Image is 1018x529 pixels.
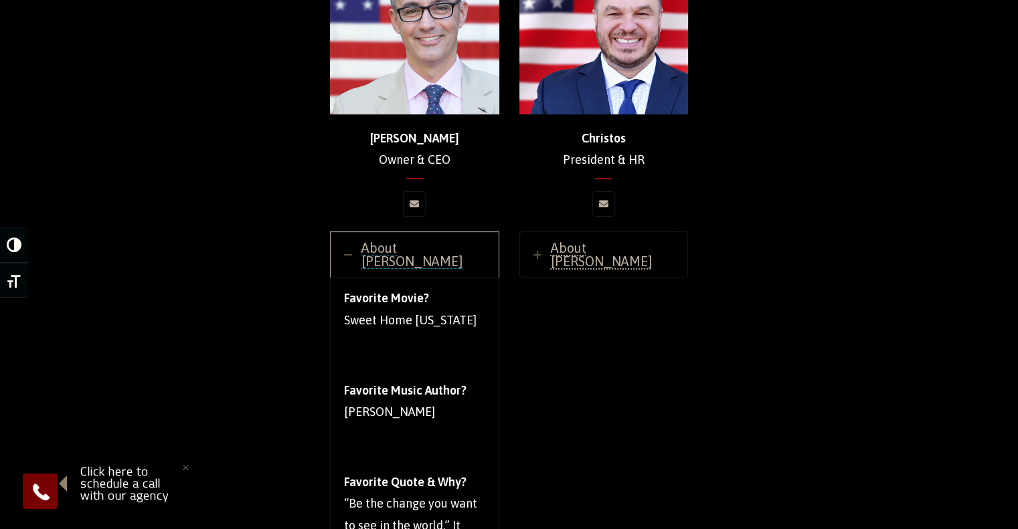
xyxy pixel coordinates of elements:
strong: Favorite Quote & Why? [344,475,466,489]
p: Sweet Home [US_STATE] [344,288,485,331]
p: Owner & CEO [330,128,499,171]
p: Click here to schedule a call with our agency [70,464,191,506]
a: About [PERSON_NAME] [331,232,499,278]
a: About [PERSON_NAME] [520,232,688,278]
img: Phone icon [30,481,52,502]
strong: Christos [582,131,626,145]
p: [PERSON_NAME] [344,380,485,423]
strong: [PERSON_NAME] [370,131,459,145]
p: President & HR [519,128,689,171]
strong: Favorite Movie? [344,291,429,305]
span: About [PERSON_NAME] [551,240,653,269]
span: About [PERSON_NAME] [361,240,463,269]
button: Close [171,453,200,482]
strong: Favorite Music Author? [344,383,466,397]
